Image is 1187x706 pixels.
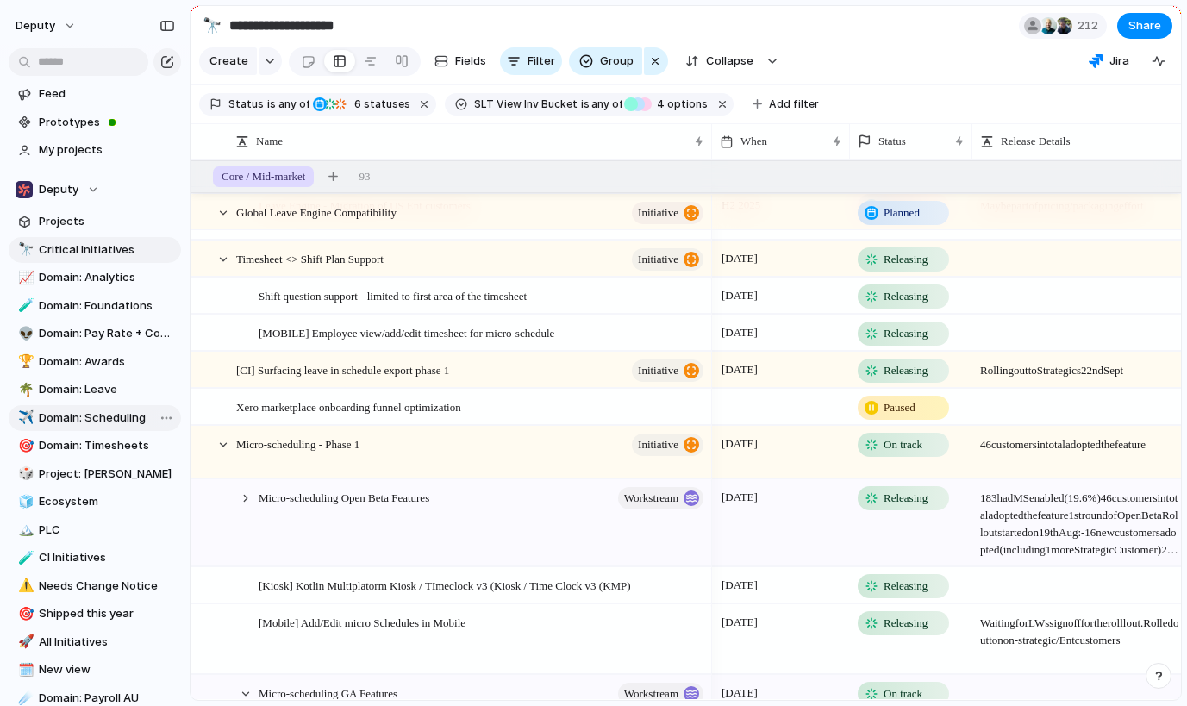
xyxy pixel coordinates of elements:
[39,381,175,398] span: Domain: Leave
[742,92,829,116] button: Add filter
[18,548,30,568] div: 🧪
[236,434,359,453] span: Micro-scheduling - Phase 1
[884,490,928,507] span: Releasing
[256,133,283,150] span: Name
[18,492,30,512] div: 🧊
[39,634,175,651] span: All Initiatives
[203,14,222,37] div: 🔭
[349,97,364,110] span: 6
[222,168,305,185] span: Core / Mid-market
[500,47,562,75] button: Filter
[717,575,762,596] span: [DATE]
[638,201,678,225] span: initiative
[311,95,414,114] button: 6 statuses
[618,683,703,705] button: workstream
[39,409,175,427] span: Domain: Scheduling
[18,324,30,344] div: 👽
[9,657,181,683] a: 🗓️New view
[9,209,181,234] a: Projects
[18,632,30,652] div: 🚀
[1078,17,1103,34] span: 212
[16,437,33,454] button: 🎯
[16,325,33,342] button: 👽
[973,480,1186,559] span: 183 had MS enabled (19.6%) 46 customers in total adopted the feature 1st round of Open Beta Rollo...
[884,288,928,305] span: Releasing
[198,12,226,40] button: 🔭
[474,97,578,112] span: SLT View Inv Bucket
[9,349,181,375] a: 🏆Domain: Awards
[9,461,181,487] a: 🎲Project: [PERSON_NAME]
[9,377,181,403] a: 🌴Domain: Leave
[973,605,1186,649] span: Waiting for LWs sign off for the rolllout. Rolled out to non-strategic/Ent customers
[16,465,33,483] button: 🎲
[973,427,1186,453] span: 46 customers in total adopted the feature
[9,321,181,347] div: 👽Domain: Pay Rate + Compliance
[740,133,767,150] span: When
[9,433,181,459] a: 🎯Domain: Timesheets
[359,168,370,185] span: 93
[624,486,678,510] span: workstream
[259,575,631,595] span: [Kiosk] Kotlin Multiplatorm Kiosk / TImeclock v3 (Kiosk / Time Clock v3 (KMP)
[18,268,30,288] div: 📈
[9,237,181,263] a: 🔭Critical Initiatives
[9,109,181,135] a: Prototypes
[884,204,920,222] span: Planned
[675,47,762,75] button: Collapse
[569,47,642,75] button: Group
[18,408,30,428] div: ✈️
[1109,53,1129,70] span: Jira
[39,605,175,622] span: Shipped this year
[884,251,928,268] span: Releasing
[455,53,486,70] span: Fields
[16,605,33,622] button: 🎯
[600,53,634,70] span: Group
[259,285,527,305] span: Shift question support - limited to first area of the timesheet
[9,293,181,319] a: 🧪Domain: Foundations
[18,296,30,316] div: 🧪
[39,578,175,595] span: Needs Change Notice
[18,464,30,484] div: 🎲
[39,353,175,371] span: Domain: Awards
[39,493,175,510] span: Ecosystem
[39,141,175,159] span: My projects
[16,493,33,510] button: 🧊
[9,137,181,163] a: My projects
[9,545,181,571] a: 🧪CI Initiatives
[528,53,555,70] span: Filter
[259,487,429,507] span: Micro-scheduling Open Beta Features
[39,297,175,315] span: Domain: Foundations
[973,353,1186,379] span: Rolling out to Strategics 22nd Sept
[39,661,175,678] span: New view
[9,573,181,599] a: ⚠️Needs Change Notice
[578,95,627,114] button: isany of
[9,601,181,627] a: 🎯Shipped this year
[9,489,181,515] a: 🧊Ecosystem
[638,359,678,383] span: initiative
[9,177,181,203] button: Deputy
[39,325,175,342] span: Domain: Pay Rate + Compliance
[1082,48,1136,74] button: Jira
[717,612,762,633] span: [DATE]
[9,517,181,543] div: 🏔️PLC
[39,213,175,230] span: Projects
[8,12,85,40] button: deputy
[9,81,181,107] a: Feed
[16,381,33,398] button: 🌴
[884,615,928,632] span: Releasing
[236,248,384,268] span: Timesheet <> Shift Plan Support
[209,53,248,70] span: Create
[259,612,465,632] span: [Mobile] Add/Edit micro Schedules in Mobile
[884,578,928,595] span: Releasing
[39,181,78,198] span: Deputy
[1128,17,1161,34] span: Share
[632,434,703,456] button: initiative
[16,269,33,286] button: 📈
[16,241,33,259] button: 🔭
[581,97,590,112] span: is
[39,241,175,259] span: Critical Initiatives
[9,629,181,655] a: 🚀All Initiatives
